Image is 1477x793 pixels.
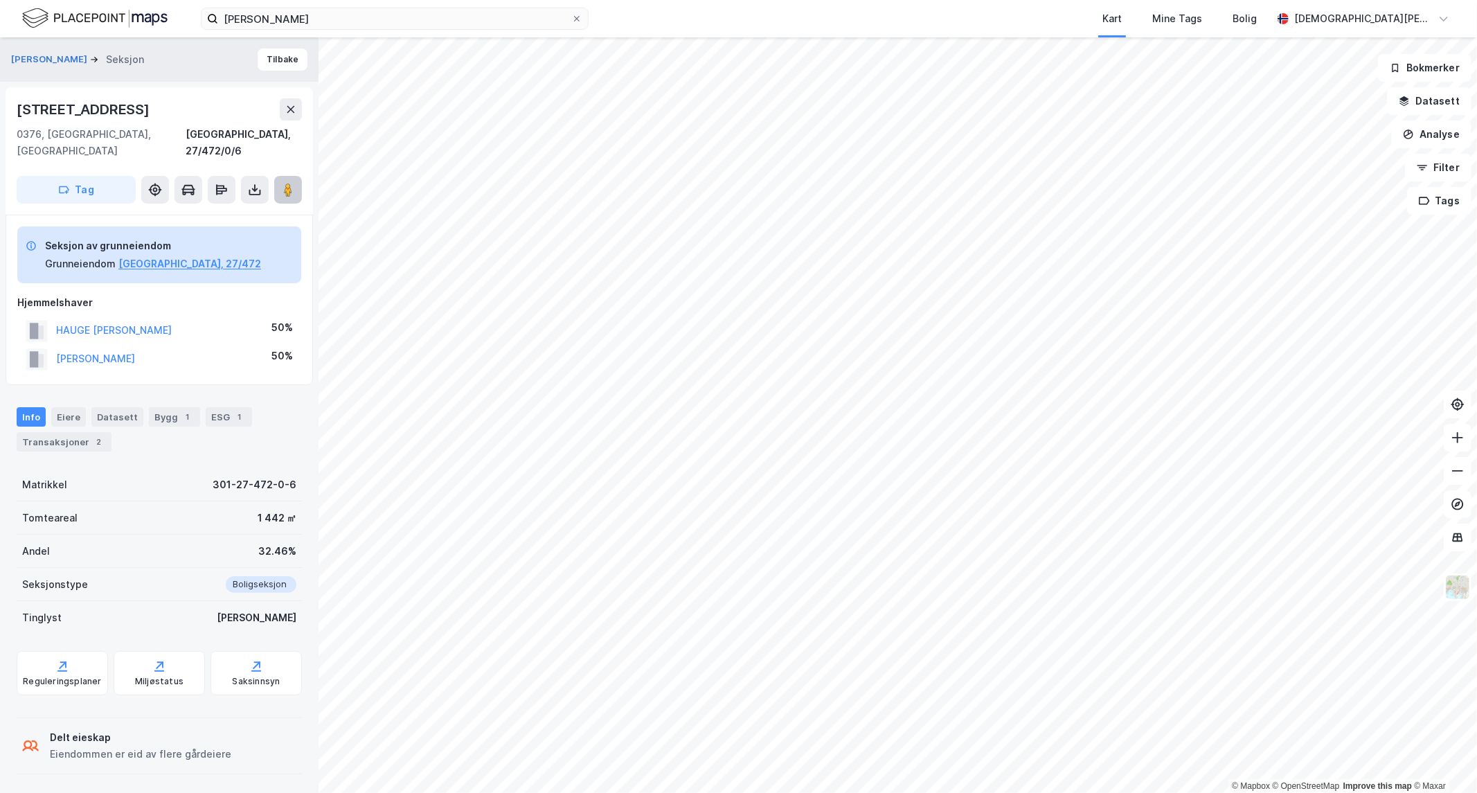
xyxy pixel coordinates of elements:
[45,238,261,254] div: Seksjon av grunneiendom
[45,256,116,272] div: Grunneiendom
[217,609,296,626] div: [PERSON_NAME]
[17,176,136,204] button: Tag
[1232,781,1270,791] a: Mapbox
[213,476,296,493] div: 301-27-472-0-6
[233,410,247,424] div: 1
[1408,727,1477,793] iframe: Chat Widget
[1391,121,1471,148] button: Analyse
[258,543,296,560] div: 32.46%
[1343,781,1412,791] a: Improve this map
[271,319,293,336] div: 50%
[135,676,183,687] div: Miljøstatus
[149,407,200,427] div: Bygg
[23,676,101,687] div: Reguleringsplaner
[17,294,301,311] div: Hjemmelshaver
[118,256,261,272] button: [GEOGRAPHIC_DATA], 27/472
[258,48,307,71] button: Tilbake
[258,510,296,526] div: 1 442 ㎡
[1273,781,1340,791] a: OpenStreetMap
[50,729,231,746] div: Delt eieskap
[1387,87,1471,115] button: Datasett
[1407,187,1471,215] button: Tags
[1102,10,1122,27] div: Kart
[1152,10,1202,27] div: Mine Tags
[181,410,195,424] div: 1
[17,432,111,452] div: Transaksjoner
[1444,574,1471,600] img: Z
[271,348,293,364] div: 50%
[1294,10,1433,27] div: [DEMOGRAPHIC_DATA][PERSON_NAME]
[106,51,144,68] div: Seksjon
[17,98,152,121] div: [STREET_ADDRESS]
[186,126,302,159] div: [GEOGRAPHIC_DATA], 27/472/0/6
[91,407,143,427] div: Datasett
[22,609,62,626] div: Tinglyst
[22,576,88,593] div: Seksjonstype
[17,407,46,427] div: Info
[206,407,252,427] div: ESG
[22,510,78,526] div: Tomteareal
[51,407,86,427] div: Eiere
[218,8,571,29] input: Søk på adresse, matrikkel, gårdeiere, leietakere eller personer
[50,746,231,763] div: Eiendommen er eid av flere gårdeiere
[22,543,50,560] div: Andel
[22,476,67,493] div: Matrikkel
[11,53,90,66] button: [PERSON_NAME]
[1233,10,1257,27] div: Bolig
[233,676,280,687] div: Saksinnsyn
[1378,54,1471,82] button: Bokmerker
[17,126,186,159] div: 0376, [GEOGRAPHIC_DATA], [GEOGRAPHIC_DATA]
[22,6,168,30] img: logo.f888ab2527a4732fd821a326f86c7f29.svg
[1405,154,1471,181] button: Filter
[1408,727,1477,793] div: Kontrollprogram for chat
[92,435,106,449] div: 2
